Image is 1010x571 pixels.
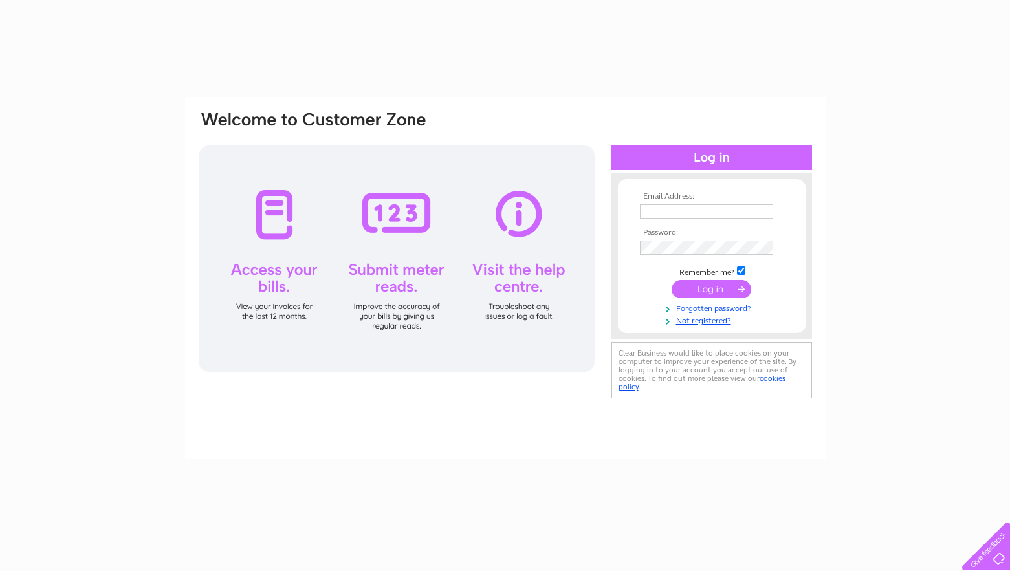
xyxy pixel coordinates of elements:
div: Clear Business would like to place cookies on your computer to improve your experience of the sit... [611,342,812,398]
th: Email Address: [637,192,787,201]
th: Password: [637,228,787,237]
td: Remember me? [637,264,787,277]
a: Forgotten password? [640,301,787,314]
input: Submit [672,280,751,298]
a: Not registered? [640,314,787,326]
a: cookies policy [619,374,785,391]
